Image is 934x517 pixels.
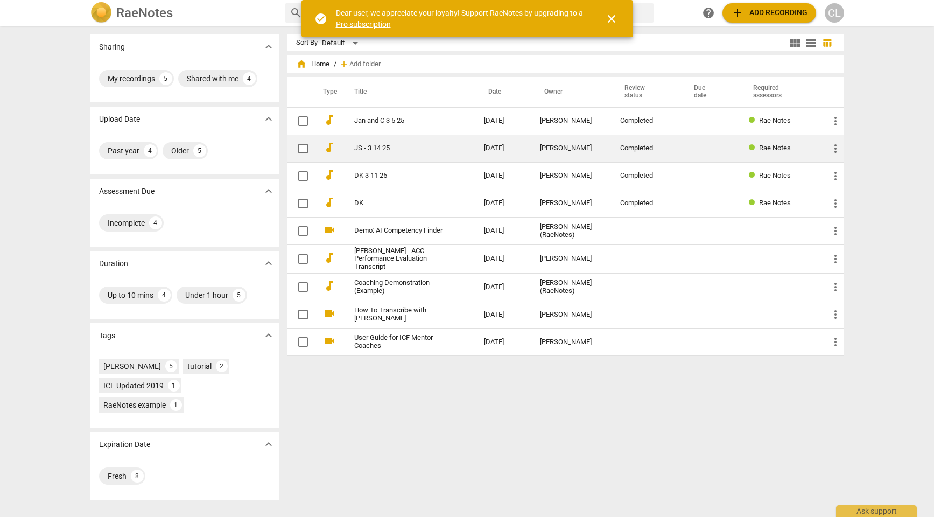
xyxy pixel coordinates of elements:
p: Duration [99,258,128,269]
span: audiotrack [323,169,336,181]
th: Date [475,77,531,107]
div: RaeNotes example [103,400,166,410]
span: Review status: completed [749,144,759,152]
div: Shared with me [187,73,238,84]
span: Rae Notes [759,144,791,152]
span: videocam [323,223,336,236]
span: more_vert [829,197,842,210]
div: Dear user, we appreciate your loyalty! Support RaeNotes by upgrading to a [336,8,586,30]
a: DK [354,199,445,207]
div: Default [322,34,362,52]
div: tutorial [187,361,212,372]
div: [PERSON_NAME] [540,199,603,207]
span: more_vert [829,253,842,266]
div: 5 [165,360,177,372]
td: [DATE] [475,162,531,190]
span: more_vert [829,170,842,183]
p: Upload Date [99,114,140,125]
button: Show more [261,436,277,452]
div: 1 [168,380,180,392]
span: Add recording [731,6,807,19]
span: more_vert [829,336,842,348]
span: help [702,6,715,19]
button: Table view [819,35,835,51]
div: [PERSON_NAME] [540,338,603,346]
div: Fresh [108,471,127,481]
div: 4 [149,216,162,229]
span: add [731,6,744,19]
span: Review status: completed [749,171,759,179]
span: expand_more [262,257,275,270]
div: Ask support [836,505,917,517]
a: Coaching Demonstration (Example) [354,279,445,295]
th: Due date [681,77,740,107]
button: Show more [261,327,277,344]
span: videocam [323,334,336,347]
td: [DATE] [475,135,531,162]
div: 5 [233,289,245,302]
button: Tile view [787,35,803,51]
div: 5 [159,72,172,85]
a: LogoRaeNotes [90,2,277,24]
div: Completed [620,144,672,152]
p: Assessment Due [99,186,155,197]
div: Under 1 hour [185,290,228,301]
a: User Guide for ICF Mentor Coaches [354,334,445,350]
div: [PERSON_NAME] (RaeNotes) [540,223,603,239]
div: [PERSON_NAME] [540,144,603,152]
a: Jan and C 3 5 25 [354,117,445,125]
span: Home [296,59,329,69]
span: audiotrack [323,114,336,127]
div: 4 [144,144,157,157]
span: table_chart [822,38,832,48]
a: Pro subscription [336,20,391,29]
div: Sort By [296,39,318,47]
td: [DATE] [475,217,531,244]
p: Tags [99,330,115,341]
span: audiotrack [323,141,336,154]
td: [DATE] [475,190,531,217]
span: check_circle [314,12,327,25]
div: 4 [158,289,171,302]
div: 4 [243,72,256,85]
span: more_vert [829,281,842,294]
span: Add folder [349,60,381,68]
span: expand_more [262,113,275,125]
a: Demo: AI Competency Finder [354,227,445,235]
span: Review status: completed [749,199,759,207]
button: Show more [261,111,277,127]
div: Completed [620,172,672,180]
div: [PERSON_NAME] [540,311,603,319]
td: [DATE] [475,329,531,356]
span: videocam [323,307,336,320]
span: more_vert [829,308,842,321]
div: Completed [620,117,672,125]
div: 2 [216,360,228,372]
span: audiotrack [323,196,336,209]
div: 8 [131,470,144,483]
a: Help [699,3,718,23]
span: expand_more [262,438,275,451]
span: view_list [805,37,818,50]
span: expand_more [262,40,275,53]
td: [DATE] [475,107,531,135]
a: [PERSON_NAME] - ACC - Performance Evaluation Transcript [354,247,445,271]
div: Past year [108,145,139,156]
div: Incomplete [108,218,145,228]
div: 5 [193,144,206,157]
p: Expiration Date [99,439,150,450]
span: view_module [789,37,802,50]
th: Owner [531,77,612,107]
div: [PERSON_NAME] [540,117,603,125]
button: Show more [261,183,277,199]
th: Title [341,77,475,107]
div: ICF Updated 2019 [103,380,164,391]
span: expand_more [262,329,275,342]
td: [DATE] [475,244,531,274]
th: Type [314,77,341,107]
button: CL [825,3,844,23]
span: expand_more [262,185,275,198]
span: / [334,60,336,68]
th: Review status [612,77,681,107]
